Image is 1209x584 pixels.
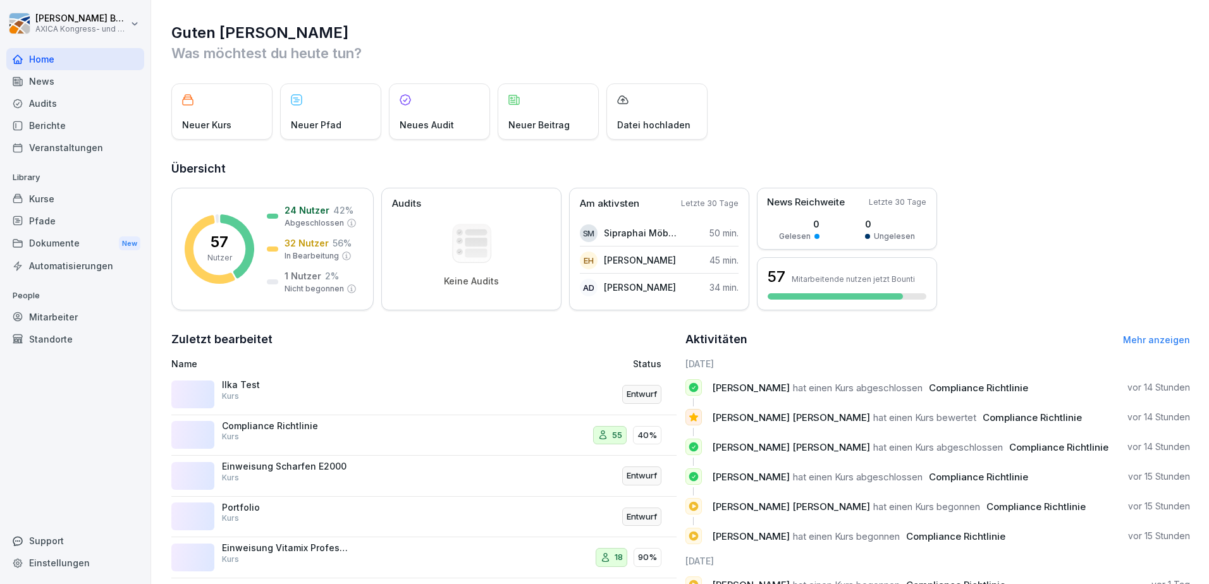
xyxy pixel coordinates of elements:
[6,232,144,255] a: DokumenteNew
[685,331,747,348] h2: Aktivitäten
[580,252,598,269] div: EH
[1123,334,1190,345] a: Mehr anzeigen
[6,286,144,306] p: People
[929,382,1028,394] span: Compliance Richtlinie
[1128,530,1190,542] p: vor 15 Stunden
[222,431,239,442] p: Kurs
[779,217,819,231] p: 0
[222,502,348,513] p: Portfolio
[285,283,344,295] p: Nicht begonnen
[285,204,329,217] p: 24 Nutzer
[6,48,144,70] a: Home
[627,511,657,523] p: Entwurf
[444,276,499,287] p: Keine Audits
[874,231,915,242] p: Ungelesen
[6,70,144,92] a: News
[6,232,144,255] div: Dokumente
[171,43,1190,63] p: Was möchtest du heute tun?
[627,388,657,401] p: Entwurf
[325,269,339,283] p: 2 %
[685,357,1191,370] h6: [DATE]
[779,231,811,242] p: Gelesen
[580,279,598,296] div: AD
[906,530,1005,542] span: Compliance Richtlinie
[637,429,657,442] p: 40%
[6,92,144,114] a: Audits
[222,542,348,554] p: Einweisung Vitamix Professional
[6,306,144,328] div: Mitarbeiter
[392,197,421,211] p: Audits
[35,25,128,33] p: AXICA Kongress- und Tagungszentrum Pariser Platz 3 GmbH
[986,501,1086,513] span: Compliance Richtlinie
[171,357,488,370] p: Name
[285,269,321,283] p: 1 Nutzer
[171,374,677,415] a: Ilka TestKursEntwurf
[612,429,622,442] p: 55
[873,411,976,423] span: hat einen Kurs bewertet
[869,197,926,208] p: Letzte 30 Tage
[604,281,676,294] p: [PERSON_NAME]
[709,281,739,294] p: 34 min.
[6,188,144,210] a: Kurse
[685,554,1191,568] h6: [DATE]
[119,236,140,251] div: New
[767,195,845,210] p: News Reichweite
[171,23,1190,43] h1: Guten [PERSON_NAME]
[508,118,570,131] p: Neuer Beitrag
[604,253,676,267] p: [PERSON_NAME]
[6,114,144,137] a: Berichte
[633,357,661,370] p: Status
[285,217,344,229] p: Abgeschlossen
[709,253,739,267] p: 45 min.
[793,471,923,483] span: hat einen Kurs abgeschlossen
[873,441,1003,453] span: hat einen Kurs abgeschlossen
[983,411,1082,423] span: Compliance Richtlinie
[1128,470,1190,483] p: vor 15 Stunden
[865,217,915,231] p: 0
[6,530,144,552] div: Support
[333,204,353,217] p: 42 %
[604,226,677,240] p: Sipraphai Möbes
[1127,411,1190,423] p: vor 14 Stunden
[6,328,144,350] a: Standorte
[211,234,228,250] p: 57
[171,456,677,497] a: Einweisung Scharfen E2000KursEntwurf
[171,497,677,538] a: PortfolioKursEntwurf
[681,198,739,209] p: Letzte 30 Tage
[6,210,144,232] a: Pfade
[580,224,598,242] div: SM
[222,513,239,524] p: Kurs
[171,160,1190,178] h2: Übersicht
[6,255,144,277] div: Automatisierungen
[580,197,639,211] p: Am aktivsten
[638,551,657,564] p: 90%
[333,236,352,250] p: 56 %
[712,411,870,423] span: [PERSON_NAME] [PERSON_NAME]
[615,551,623,564] p: 18
[207,252,232,264] p: Nutzer
[222,420,348,432] p: Compliance Richtlinie
[222,379,348,391] p: Ilka Test
[291,118,341,131] p: Neuer Pfad
[222,472,239,484] p: Kurs
[171,331,677,348] h2: Zuletzt bearbeitet
[6,552,144,574] a: Einstellungen
[1009,441,1108,453] span: Compliance Richtlinie
[222,554,239,565] p: Kurs
[709,226,739,240] p: 50 min.
[6,167,144,188] p: Library
[627,470,657,482] p: Entwurf
[1127,381,1190,394] p: vor 14 Stunden
[793,530,900,542] span: hat einen Kurs begonnen
[222,461,348,472] p: Einweisung Scharfen E2000
[712,382,790,394] span: [PERSON_NAME]
[1127,441,1190,453] p: vor 14 Stunden
[6,137,144,159] div: Veranstaltungen
[792,274,915,284] p: Mitarbeitende nutzen jetzt Bounti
